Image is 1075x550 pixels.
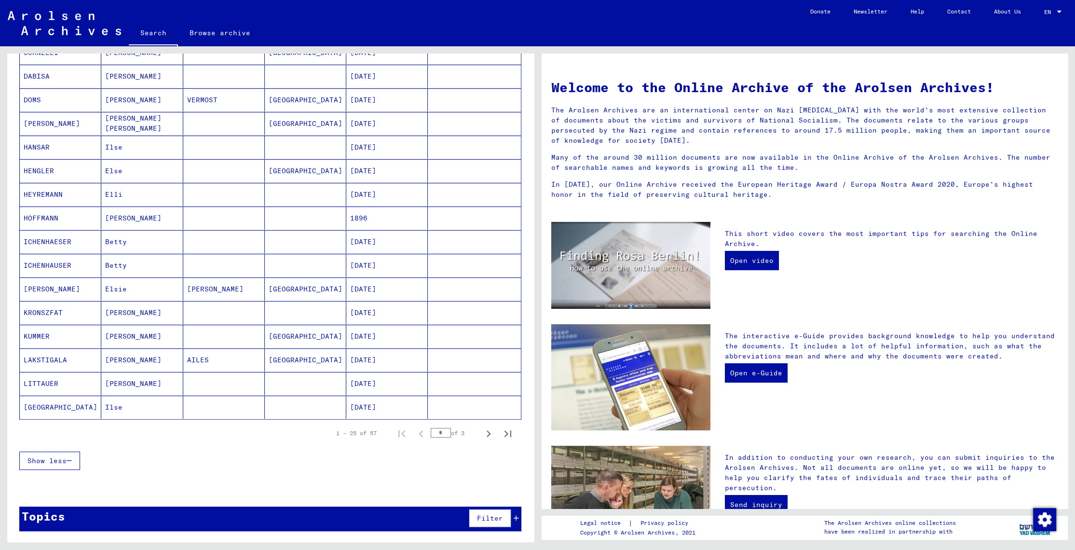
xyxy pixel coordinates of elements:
[101,183,183,206] mat-cell: Elli
[20,372,101,395] mat-cell: LITTAUER
[551,324,710,431] img: eguide.jpg
[551,222,710,309] img: video.jpg
[183,277,265,301] mat-cell: [PERSON_NAME]
[580,528,699,537] p: Copyright © Arolsen Archives, 2021
[101,348,183,371] mat-cell: [PERSON_NAME]
[580,518,628,528] a: Legal notice
[477,514,503,522] span: Filter
[824,519,955,527] p: The Arolsen Archives online collections
[725,229,1058,249] p: This short video covers the most important tips for searching the Online Archive.
[346,348,428,371] mat-cell: [DATE]
[346,396,428,419] mat-cell: [DATE]
[178,21,262,44] a: Browse archive
[346,301,428,324] mat-cell: [DATE]
[725,495,788,514] a: Send inquiry
[20,65,101,88] mat-cell: DABISA
[19,452,80,470] button: Show less
[346,159,428,182] mat-cell: [DATE]
[101,159,183,182] mat-cell: Else
[265,112,346,135] mat-cell: [GEOGRAPHIC_DATA]
[20,325,101,348] mat-cell: KUMMER
[469,509,511,527] button: Filter
[101,136,183,159] mat-cell: Ilse
[346,136,428,159] mat-cell: [DATE]
[551,77,1059,97] h1: Welcome to the Online Archive of the Arolsen Archives!
[392,424,411,443] button: First page
[20,88,101,111] mat-cell: DOMS
[101,396,183,419] mat-cell: Ilse
[346,112,428,135] mat-cell: [DATE]
[20,396,101,419] mat-cell: [GEOGRAPHIC_DATA]
[22,508,65,525] div: Topics
[725,363,788,383] a: Open e-Guide
[101,277,183,301] mat-cell: Elsie
[725,453,1058,493] p: In addition to conducting your own research, you can submit inquiries to the Arolsen Archives. No...
[336,429,377,438] div: 1 – 25 of 57
[20,348,101,371] mat-cell: LAKSTIGALA
[346,230,428,253] mat-cell: [DATE]
[1033,508,1056,531] img: Change consent
[101,88,183,111] mat-cell: [PERSON_NAME]
[20,136,101,159] mat-cell: HANSAR
[551,179,1059,200] p: In [DATE], our Online Archive received the European Heritage Award / Europa Nostra Award 2020, Eu...
[1044,9,1055,15] span: EN
[725,251,779,270] a: Open video
[20,301,101,324] mat-cell: KRONSZFAT
[183,88,265,111] mat-cell: VERMOST
[101,301,183,324] mat-cell: [PERSON_NAME]
[498,424,517,443] button: Last page
[346,206,428,230] mat-cell: 1896
[265,325,346,348] mat-cell: [GEOGRAPHIC_DATA]
[20,112,101,135] mat-cell: [PERSON_NAME]
[411,424,431,443] button: Previous page
[265,348,346,371] mat-cell: [GEOGRAPHIC_DATA]
[20,206,101,230] mat-cell: HOFFMANN
[265,159,346,182] mat-cell: [GEOGRAPHIC_DATA]
[346,254,428,277] mat-cell: [DATE]
[20,159,101,182] mat-cell: HENGLER
[101,254,183,277] mat-cell: Betty
[431,428,479,438] div: of 3
[27,456,67,465] span: Show less
[20,230,101,253] mat-cell: ICHENHAESER
[346,183,428,206] mat-cell: [DATE]
[346,88,428,111] mat-cell: [DATE]
[101,65,183,88] mat-cell: [PERSON_NAME]
[20,254,101,277] mat-cell: ICHENHAUSER
[20,183,101,206] mat-cell: HEYREMANN
[101,230,183,253] mat-cell: Betty
[101,325,183,348] mat-cell: [PERSON_NAME]
[265,88,346,111] mat-cell: [GEOGRAPHIC_DATA]
[8,11,121,35] img: Arolsen_neg.svg
[346,372,428,395] mat-cell: [DATE]
[101,206,183,230] mat-cell: [PERSON_NAME]
[1017,515,1053,539] img: yv_logo.png
[551,152,1059,173] p: Many of the around 30 million documents are now available in the Online Archive of the Arolsen Ar...
[183,348,265,371] mat-cell: AILES
[346,325,428,348] mat-cell: [DATE]
[633,518,699,528] a: Privacy policy
[346,277,428,301] mat-cell: [DATE]
[129,21,178,46] a: Search
[101,112,183,135] mat-cell: [PERSON_NAME] [PERSON_NAME]
[551,105,1059,146] p: The Arolsen Archives are an international center on Nazi [MEDICAL_DATA] with the world’s most ext...
[824,527,955,536] p: have been realized in partnership with
[265,277,346,301] mat-cell: [GEOGRAPHIC_DATA]
[725,331,1058,361] p: The interactive e-Guide provides background knowledge to help you understand the documents. It in...
[346,65,428,88] mat-cell: [DATE]
[20,277,101,301] mat-cell: [PERSON_NAME]
[101,372,183,395] mat-cell: [PERSON_NAME]
[580,518,699,528] div: |
[479,424,498,443] button: Next page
